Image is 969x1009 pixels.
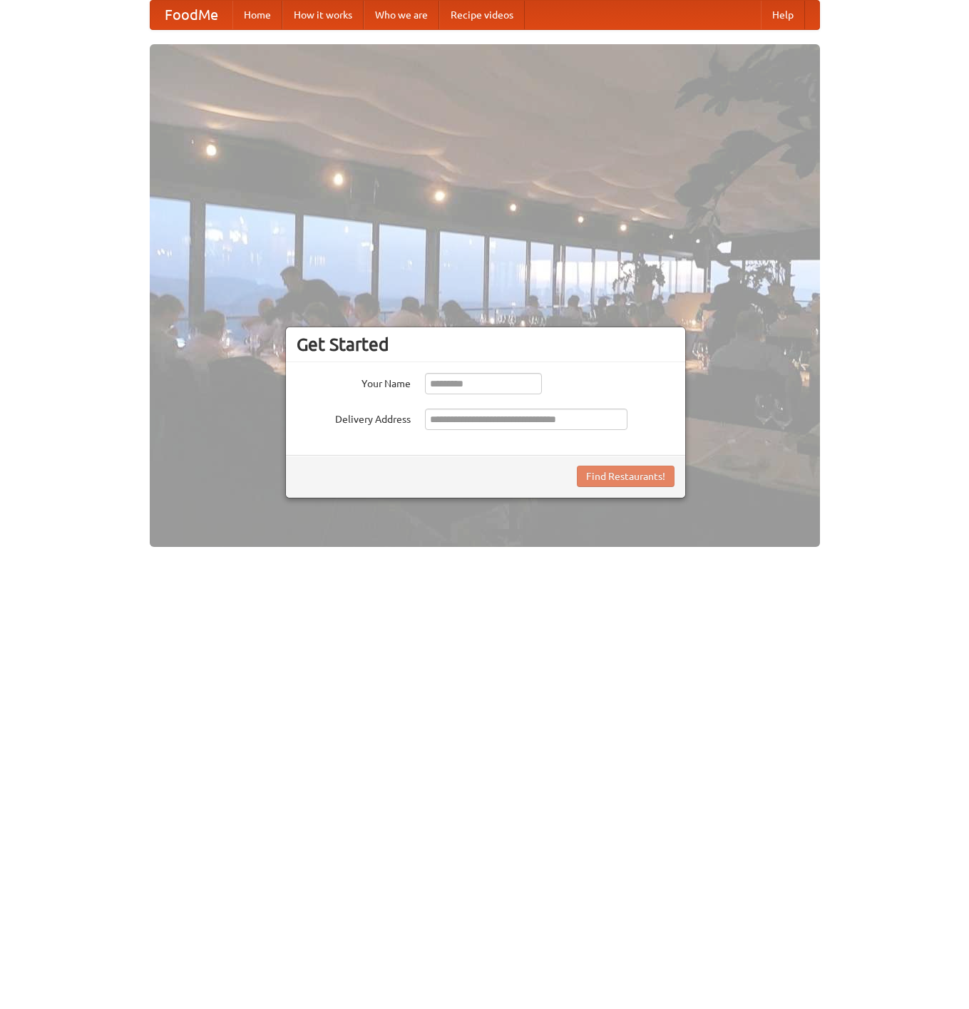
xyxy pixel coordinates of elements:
[577,466,675,487] button: Find Restaurants!
[439,1,525,29] a: Recipe videos
[297,409,411,426] label: Delivery Address
[150,1,232,29] a: FoodMe
[282,1,364,29] a: How it works
[297,373,411,391] label: Your Name
[364,1,439,29] a: Who we are
[232,1,282,29] a: Home
[761,1,805,29] a: Help
[297,334,675,355] h3: Get Started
